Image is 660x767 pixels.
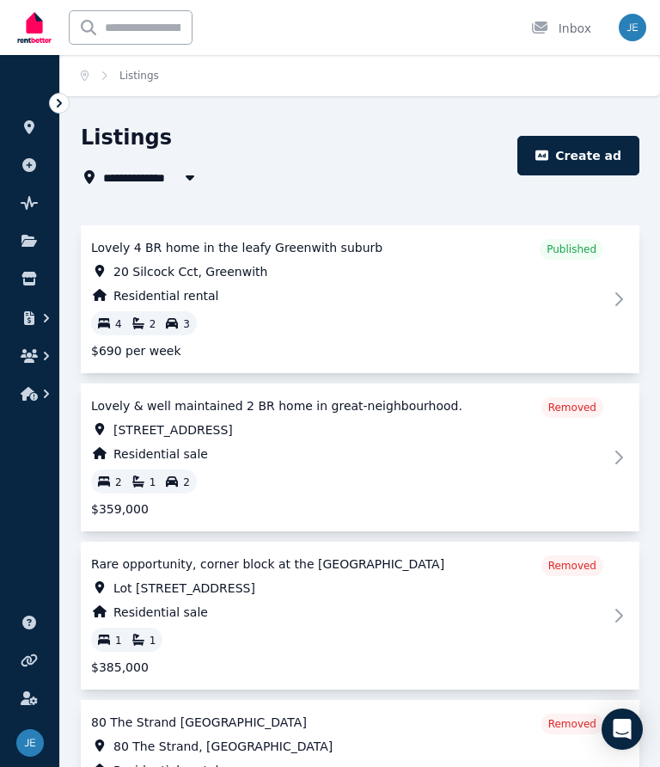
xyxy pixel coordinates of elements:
span: 1 [115,635,122,647]
button: Create ad [517,136,639,175]
span: 20 Silcock Cct, Greenwith [113,263,267,280]
span: 2 [150,318,156,330]
span: 1 [150,635,156,647]
span: 3 [183,318,190,330]
span: Residential rental [113,287,218,304]
h1: Listings [81,124,172,151]
span: $690 per week [91,342,535,359]
div: Inbox [531,20,591,37]
span: Rare opportunity, corner block at the [GEOGRAPHIC_DATA] [91,555,536,573]
span: 1 [150,476,156,488]
tr: Lovely 4 BR home in the leafy Greenwith suburb20 Silcock Cct, GreenwithResidential rental423$690 ... [81,225,639,373]
img: Joe Egyud [16,729,44,757]
tr: Lovely & well maintained 2 BR home in great-neighbourhood.[STREET_ADDRESS]Residential sale212$359... [81,383,639,531]
span: Residential sale [113,604,208,621]
div: Open Intercom Messenger [602,709,643,750]
span: $385,000 [91,659,536,676]
span: Published [547,242,596,256]
img: Joe Egyud [619,14,646,41]
span: 2 [115,476,122,488]
span: 4 [115,318,122,330]
nav: Breadcrumb [60,55,180,96]
img: RentBetter [14,6,55,49]
a: Listings [119,70,159,82]
span: Lovely & well maintained 2 BR home in great-neighbourhood. [91,397,536,414]
span: 80 The Strand [GEOGRAPHIC_DATA] [91,714,536,731]
span: Removed [548,717,596,731]
span: Lot [STREET_ADDRESS] [113,580,255,597]
span: Lovely 4 BR home in the leafy Greenwith suburb [91,239,535,256]
span: $359,000 [91,500,536,518]
span: Residential sale [113,445,208,463]
span: Removed [548,401,596,414]
span: 2 [183,476,190,488]
tr: Rare opportunity, corner block at the [GEOGRAPHIC_DATA]Lot [STREET_ADDRESS]Residential sale11$385... [81,542,639,690]
span: 80 The Strand, [GEOGRAPHIC_DATA] [113,738,333,755]
span: Removed [548,559,596,573]
span: [STREET_ADDRESS] [113,421,233,439]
